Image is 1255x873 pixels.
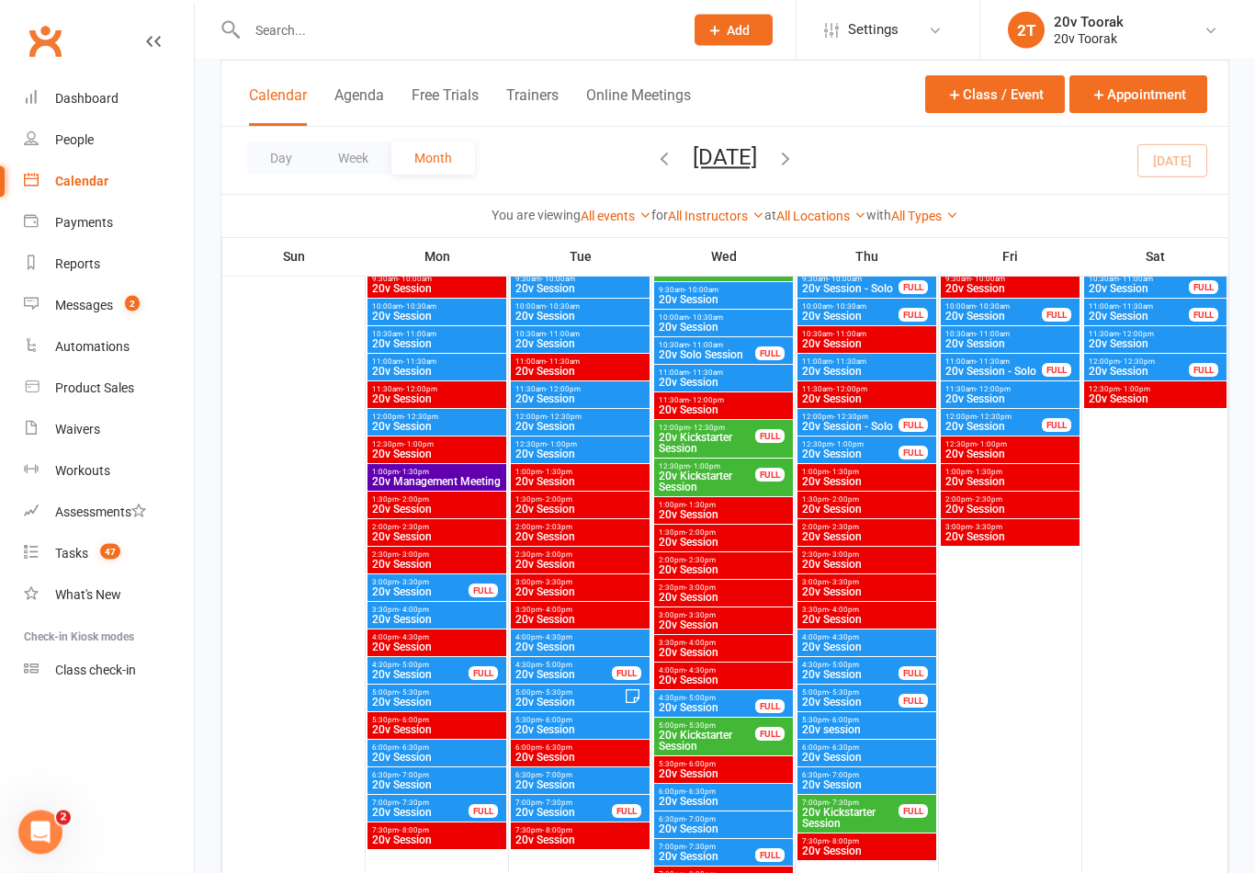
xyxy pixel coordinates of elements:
[542,634,572,642] span: - 4:30pm
[514,284,646,295] span: 20v Session
[371,449,503,460] span: 20v Session
[944,303,1043,312] span: 10:00am
[755,469,785,482] div: FULL
[402,386,437,394] span: - 12:00pm
[1088,394,1223,405] span: 20v Session
[658,538,789,549] span: 20v Session
[976,331,1010,339] span: - 11:00am
[1042,419,1071,433] div: FULL
[801,358,933,367] span: 11:00am
[832,386,867,394] span: - 12:00pm
[944,532,1076,543] span: 20v Session
[1088,358,1190,367] span: 12:00pm
[658,350,756,361] span: 20v Solo Session
[1189,364,1218,378] div: FULL
[1088,276,1190,284] span: 10:30am
[249,86,307,126] button: Calendar
[658,640,789,648] span: 3:30pm
[514,276,646,284] span: 9:30am
[690,425,725,433] span: - 12:30pm
[944,339,1076,350] span: 20v Session
[755,430,785,444] div: FULL
[801,331,933,339] span: 10:30am
[689,314,723,323] span: - 10:30am
[24,368,194,409] a: Product Sales
[693,144,757,170] button: [DATE]
[24,533,194,574] a: Tasks 47
[542,662,572,670] span: - 5:00pm
[546,331,580,339] span: - 11:00am
[399,607,429,615] span: - 4:00pm
[832,303,866,312] span: - 10:30am
[977,414,1012,422] span: - 12:30pm
[542,496,572,505] span: - 2:00pm
[899,309,928,323] div: FULL
[371,331,503,339] span: 10:30am
[542,579,572,587] span: - 3:30pm
[55,546,88,561] div: Tasks
[891,209,958,223] a: All Types
[398,276,432,284] span: - 10:00am
[402,331,436,339] span: - 11:00am
[514,386,646,394] span: 11:30am
[24,161,194,202] a: Calendar
[925,75,1065,113] button: Class / Event
[371,634,503,642] span: 4:00pm
[492,208,581,222] strong: You are viewing
[402,303,436,312] span: - 10:30am
[514,358,646,367] span: 11:00am
[801,560,933,571] span: 20v Session
[658,502,789,510] span: 1:00pm
[514,505,646,516] span: 20v Session
[371,394,503,405] span: 20v Session
[334,86,384,126] button: Agenda
[939,237,1082,276] th: Fri
[514,339,646,350] span: 20v Session
[829,524,859,532] span: - 2:30pm
[801,303,899,312] span: 10:00am
[658,620,789,631] span: 20v Session
[55,215,113,230] div: Payments
[24,409,194,450] a: Waivers
[944,386,1076,394] span: 11:30am
[658,557,789,565] span: 2:00pm
[944,441,1076,449] span: 12:30pm
[658,648,789,659] span: 20v Session
[222,237,366,276] th: Sun
[514,524,646,532] span: 2:00pm
[399,469,429,477] span: - 1:30pm
[658,593,789,604] span: 20v Session
[695,15,773,46] button: Add
[55,380,134,395] div: Product Sales
[371,496,503,505] span: 1:30pm
[944,505,1076,516] span: 20v Session
[1088,339,1223,350] span: 20v Session
[944,358,1043,367] span: 11:00am
[658,565,789,576] span: 20v Session
[944,394,1076,405] span: 20v Session
[514,607,646,615] span: 3:30pm
[371,615,503,626] span: 20v Session
[56,811,71,825] span: 2
[944,449,1076,460] span: 20v Session
[24,202,194,244] a: Payments
[371,312,503,323] span: 20v Session
[509,237,652,276] th: Tue
[801,634,933,642] span: 4:00pm
[399,551,429,560] span: - 3:00pm
[55,663,136,677] div: Class check-in
[689,397,724,405] span: - 12:00pm
[371,367,503,378] span: 20v Session
[658,463,756,471] span: 12:30pm
[658,612,789,620] span: 3:00pm
[801,505,933,516] span: 20v Session
[801,414,899,422] span: 12:00pm
[944,276,1076,284] span: 9:30am
[801,477,933,488] span: 20v Session
[833,441,864,449] span: - 1:00pm
[1088,303,1190,312] span: 11:00am
[832,331,866,339] span: - 11:00am
[547,414,582,422] span: - 12:30pm
[944,284,1076,295] span: 20v Session
[899,281,928,295] div: FULL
